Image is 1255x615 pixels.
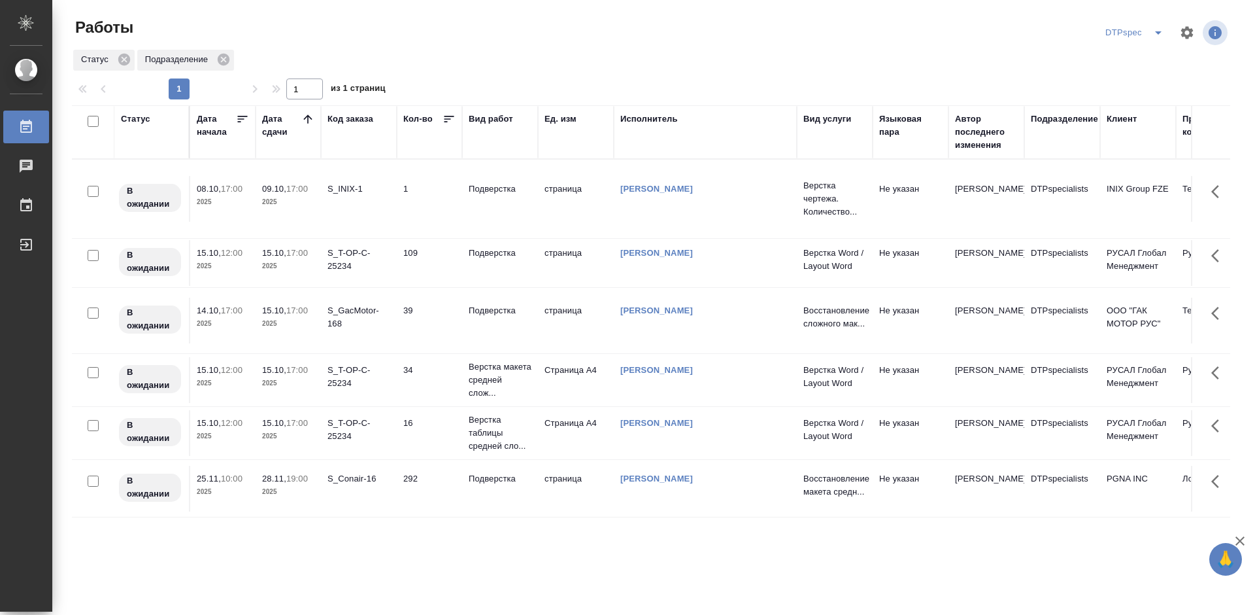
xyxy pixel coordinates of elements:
td: [PERSON_NAME] [948,176,1024,222]
div: Статус [73,50,135,71]
p: Подверстка [469,183,531,196]
p: Верстка Word / Layout Word [803,247,866,273]
p: 15.10, [197,418,221,428]
td: Русал [1176,240,1252,286]
div: S_T-OP-C-25234 [327,364,390,390]
div: Код заказа [327,113,373,126]
p: В ожидании [127,474,173,501]
p: 15.10, [262,248,286,258]
p: Восстановление макета средн... [803,472,866,499]
button: Здесь прячутся важные кнопки [1203,176,1235,207]
div: Дата начала [197,113,236,139]
p: Подверстка [469,247,531,260]
p: В ожидании [127,249,173,275]
td: Технический [1176,176,1252,222]
td: DTPspecialists [1024,410,1100,456]
p: 12:00 [221,248,243,258]
a: [PERSON_NAME] [620,418,693,428]
p: 14.10, [197,306,221,315]
p: Верстка чертежа. Количество... [803,179,866,219]
p: 2025 [262,430,314,443]
p: 2025 [197,377,249,390]
div: Проектная команда [1182,113,1245,139]
p: В ожидании [127,419,173,445]
p: Верстка таблицы средней сло... [469,413,531,453]
td: Не указан [873,298,948,343]
button: Здесь прячутся важные кнопки [1203,410,1235,442]
div: Языковая пара [879,113,942,139]
div: S_T-OP-C-25234 [327,417,390,443]
p: 15.10, [262,365,286,375]
p: Верстка Word / Layout Word [803,417,866,443]
p: 15.10, [262,306,286,315]
td: Локализация [1176,466,1252,512]
div: split button [1102,22,1171,43]
span: Работы [72,17,133,38]
p: 19:00 [286,474,308,483]
p: Подверстка [469,472,531,485]
div: Исполнитель назначен, приступать к работе пока рано [118,417,182,448]
div: Исполнитель назначен, приступать к работе пока рано [118,304,182,335]
p: 2025 [262,377,314,390]
p: 2025 [262,317,314,330]
div: Вид услуги [803,113,852,126]
p: 10:00 [221,474,243,483]
td: DTPspecialists [1024,466,1100,512]
td: DTPspecialists [1024,298,1100,343]
p: 15.10, [197,248,221,258]
p: 09.10, [262,184,286,194]
button: 🙏 [1209,543,1242,576]
td: Не указан [873,240,948,286]
p: 2025 [262,485,314,499]
p: 2025 [197,196,249,209]
td: DTPspecialists [1024,176,1100,222]
td: 39 [397,298,462,343]
div: Вид работ [469,113,513,126]
div: S_GacMotor-168 [327,304,390,330]
p: 17:00 [221,306,243,315]
p: Статус [81,53,113,66]
td: Технический [1176,298,1252,343]
div: Исполнитель назначен, приступать к работе пока рано [118,364,182,395]
td: Не указан [873,357,948,403]
div: Исполнитель [620,113,678,126]
div: S_Conair-16 [327,472,390,485]
td: 16 [397,410,462,456]
td: Не указан [873,410,948,456]
a: [PERSON_NAME] [620,248,693,258]
td: 109 [397,240,462,286]
td: Не указан [873,466,948,512]
p: ООО "ГАК МОТОР РУС" [1107,304,1169,330]
td: страница [538,298,614,343]
td: [PERSON_NAME] [948,240,1024,286]
p: 17:00 [286,306,308,315]
p: Подразделение [145,53,212,66]
p: 2025 [197,260,249,273]
span: 🙏 [1214,546,1237,573]
button: Здесь прячутся важные кнопки [1203,240,1235,272]
p: 15.10, [262,418,286,428]
div: S_INIX-1 [327,183,390,196]
td: страница [538,176,614,222]
td: Страница А4 [538,357,614,403]
p: РУСАЛ Глобал Менеджмент [1107,247,1169,273]
td: [PERSON_NAME] [948,410,1024,456]
td: Страница А4 [538,410,614,456]
p: Восстановление сложного мак... [803,304,866,330]
span: из 1 страниц [331,80,386,99]
p: 08.10, [197,184,221,194]
p: 2025 [197,317,249,330]
p: 2025 [197,485,249,499]
p: 17:00 [286,365,308,375]
td: [PERSON_NAME] [948,466,1024,512]
p: 17:00 [286,184,308,194]
a: [PERSON_NAME] [620,184,693,194]
td: Русал [1176,357,1252,403]
div: Автор последнего изменения [955,113,1018,152]
div: Исполнитель назначен, приступать к работе пока рано [118,247,182,277]
div: Исполнитель назначен, приступать к работе пока рано [118,183,182,213]
p: Подверстка [469,304,531,317]
td: [PERSON_NAME] [948,357,1024,403]
td: DTPspecialists [1024,240,1100,286]
a: [PERSON_NAME] [620,306,693,315]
